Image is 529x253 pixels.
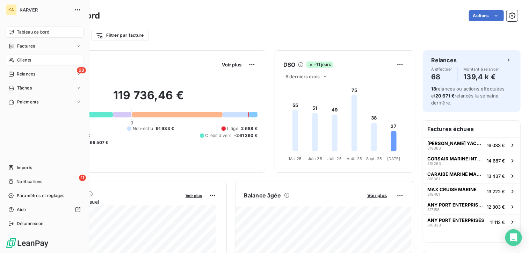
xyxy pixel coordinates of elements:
[186,193,202,198] span: Voir plus
[17,29,49,35] span: Tableau de bord
[306,62,333,68] span: -11 jours
[6,204,84,215] a: Aide
[365,192,389,198] button: Voir plus
[328,156,342,161] tspan: Juil. 25
[423,168,520,183] button: CARAIBE MARINE MARTINIQUE81868113 437 €
[427,217,484,223] span: ANY PORT ENTERPRISES
[17,85,32,91] span: Tâches
[431,71,452,82] h4: 68
[423,183,520,199] button: MAX CRUISE MARINE81846113 222 €
[88,139,108,146] span: -66 507 €
[423,214,520,230] button: ANY PORT ENTERPRISES81882811 112 €
[308,156,322,161] tspan: Juin 25
[347,156,362,161] tspan: Août 25
[427,208,440,212] span: 817158
[387,156,400,161] tspan: [DATE]
[427,156,484,161] span: CORSAIR MARINE INTERNATIONAL CO., LTD
[183,192,204,198] button: Voir plus
[39,198,181,205] span: Chiffre d'affaires mensuel
[431,67,452,71] span: À effectuer
[289,156,302,161] tspan: Mai 25
[487,204,505,210] span: 12 303 €
[241,125,258,132] span: 2 688 €
[505,229,522,246] div: Open Intercom Messenger
[20,7,70,13] span: KARVER
[133,125,153,132] span: Non-échu
[222,62,241,67] span: Voir plus
[427,146,441,150] span: 819383
[423,153,520,168] button: CORSAIR MARINE INTERNATIONAL CO., LTD81926314 687 €
[487,143,505,148] span: 16 033 €
[205,132,232,139] span: Crédit divers
[487,173,505,179] span: 13 437 €
[431,86,436,92] span: 18
[435,93,455,99] span: 20 671 €
[431,56,457,64] h6: Relances
[469,10,504,21] button: Actions
[6,4,17,15] div: KA
[79,175,86,181] span: 11
[156,125,174,132] span: 91 933 €
[366,156,382,161] tspan: Sept. 25
[427,187,477,192] span: MAX CRUISE MARINE
[91,30,148,41] button: Filtrer par facture
[17,193,64,199] span: Paramètres et réglages
[17,207,26,213] span: Aide
[17,165,32,171] span: Imports
[427,177,440,181] span: 818681
[423,137,520,153] button: [PERSON_NAME] YACHT AND MARINE / [PERSON_NAME] MARINE81938316 033 €
[464,71,499,82] h4: 139,4 k €
[427,161,441,166] span: 819263
[17,71,35,77] span: Relances
[423,199,520,214] button: ANY PORT ENTERPRISES81715812 303 €
[220,62,244,68] button: Voir plus
[367,193,387,198] span: Voir plus
[6,238,49,249] img: Logo LeanPay
[427,223,441,227] span: 818828
[130,120,133,125] span: 0
[431,86,505,106] span: relances ou actions effectuées et relancés la semaine dernière.
[17,43,35,49] span: Factures
[283,60,295,69] h6: DSO
[427,192,440,196] span: 818461
[244,191,281,200] h6: Balance âgée
[17,57,31,63] span: Clients
[427,171,484,177] span: CARAIBE MARINE MARTINIQUE
[487,189,505,194] span: 13 222 €
[17,221,44,227] span: Déconnexion
[427,140,484,146] span: [PERSON_NAME] YACHT AND MARINE / [PERSON_NAME] MARINE
[464,67,499,71] span: Montant à relancer
[234,132,258,139] span: -261 260 €
[16,179,42,185] span: Notifications
[77,67,86,73] span: 68
[490,219,505,225] span: 11 112 €
[227,125,238,132] span: Litige
[427,202,484,208] span: ANY PORT ENTERPRISES
[423,121,520,137] h6: Factures échues
[487,158,505,164] span: 14 687 €
[285,74,320,79] span: 6 derniers mois
[17,99,38,105] span: Paiements
[39,88,258,109] h2: 119 736,46 €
